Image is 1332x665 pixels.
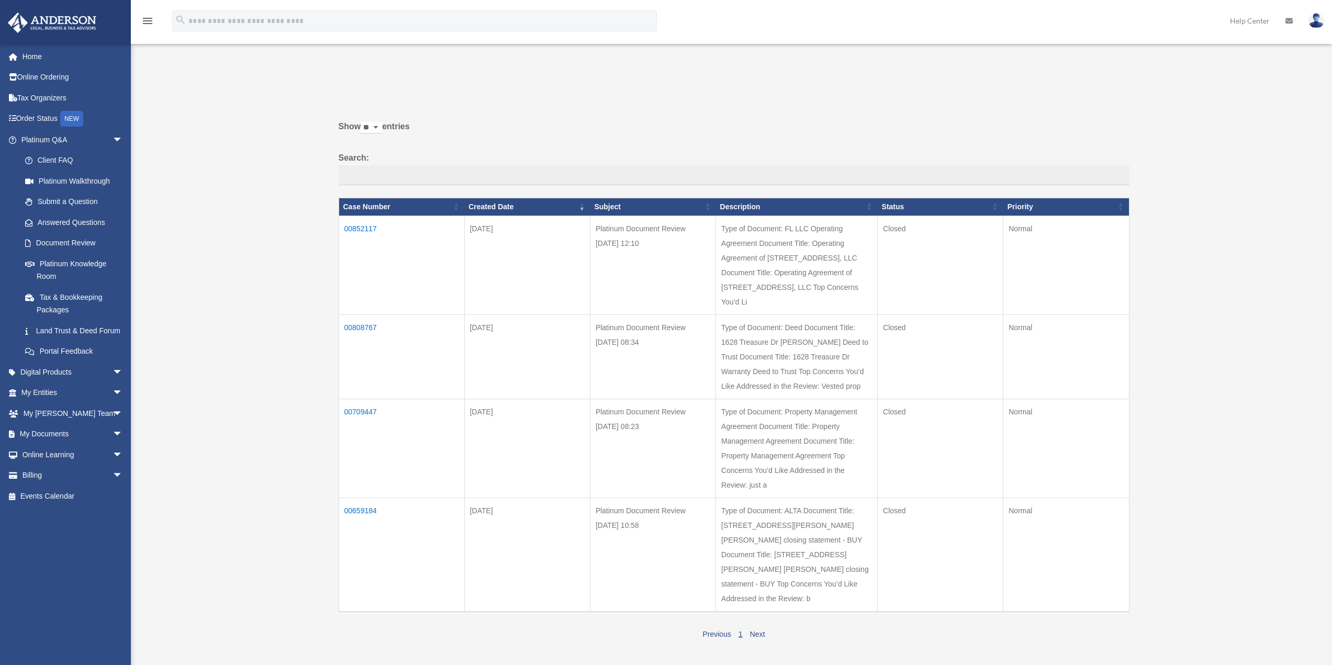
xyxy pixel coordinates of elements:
td: 00852117 [339,216,464,314]
a: Platinum Knowledge Room [15,253,133,287]
td: [DATE] [464,314,590,399]
a: My [PERSON_NAME] Teamarrow_drop_down [7,403,139,424]
td: Platinum Document Review [DATE] 08:34 [590,314,715,399]
a: Platinum Q&Aarrow_drop_down [7,129,133,150]
td: 00709447 [339,399,464,498]
label: Show entries [339,119,1129,144]
a: Next [750,630,765,638]
td: Platinum Document Review [DATE] 12:10 [590,216,715,314]
div: NEW [60,111,83,127]
td: Closed [878,498,1003,612]
td: Type of Document: Deed Document Title: 1628 Treasure Dr [PERSON_NAME] Deed to Trust Document Titl... [716,314,878,399]
a: Home [7,46,139,67]
a: Previous [702,630,731,638]
a: Platinum Walkthrough [15,171,133,191]
a: Portal Feedback [15,341,133,362]
a: Online Ordering [7,67,139,88]
a: 1 [738,630,743,638]
a: Tax Organizers [7,87,139,108]
td: 00808767 [339,314,464,399]
td: Normal [1003,498,1129,612]
span: arrow_drop_down [113,129,133,151]
th: Status: activate to sort column ascending [878,198,1003,216]
td: [DATE] [464,498,590,612]
a: Submit a Question [15,191,133,212]
img: User Pic [1308,13,1324,28]
a: Billingarrow_drop_down [7,465,139,486]
a: My Entitiesarrow_drop_down [7,382,139,403]
span: arrow_drop_down [113,424,133,445]
td: Closed [878,314,1003,399]
a: Events Calendar [7,486,139,506]
a: My Documentsarrow_drop_down [7,424,139,445]
td: Type of Document: ALTA Document Title: [STREET_ADDRESS][PERSON_NAME] [PERSON_NAME] closing statem... [716,498,878,612]
a: Digital Productsarrow_drop_down [7,362,139,382]
td: Platinum Document Review [DATE] 08:23 [590,399,715,498]
input: Search: [339,165,1129,185]
a: Tax & Bookkeeping Packages [15,287,133,320]
i: menu [141,15,154,27]
td: 00659184 [339,498,464,612]
th: Description: activate to sort column ascending [716,198,878,216]
td: Normal [1003,314,1129,399]
th: Created Date: activate to sort column ascending [464,198,590,216]
td: Closed [878,216,1003,314]
a: Answered Questions [15,212,128,233]
select: Showentries [361,122,382,134]
td: Platinum Document Review [DATE] 10:58 [590,498,715,612]
a: menu [141,18,154,27]
span: arrow_drop_down [113,444,133,466]
td: Normal [1003,216,1129,314]
a: Online Learningarrow_drop_down [7,444,139,465]
td: [DATE] [464,216,590,314]
td: Type of Document: Property Management Agreement Document Title: Property Management Agreement Doc... [716,399,878,498]
td: Type of Document: FL LLC Operating Agreement Document Title: Operating Agreement of [STREET_ADDRE... [716,216,878,314]
a: Order StatusNEW [7,108,139,130]
a: Client FAQ [15,150,133,171]
i: search [175,14,186,26]
td: Normal [1003,399,1129,498]
img: Anderson Advisors Platinum Portal [5,13,99,33]
td: Closed [878,399,1003,498]
th: Case Number: activate to sort column ascending [339,198,464,216]
span: arrow_drop_down [113,362,133,383]
th: Priority: activate to sort column ascending [1003,198,1129,216]
label: Search: [339,151,1129,185]
span: arrow_drop_down [113,465,133,487]
th: Subject: activate to sort column ascending [590,198,715,216]
span: arrow_drop_down [113,382,133,404]
a: Land Trust & Deed Forum [15,320,133,341]
span: arrow_drop_down [113,403,133,424]
a: Document Review [15,233,133,254]
td: [DATE] [464,399,590,498]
